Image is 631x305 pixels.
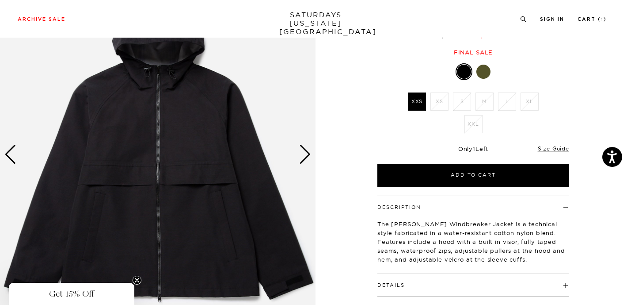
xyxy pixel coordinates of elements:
a: Cart (1) [578,17,607,22]
button: Add to Cart [377,164,569,187]
button: Description [377,205,421,210]
button: Close teaser [133,276,141,285]
button: Details [377,283,405,288]
a: Archive Sale [18,17,65,22]
div: Get 15% OffClose teaser [9,283,134,305]
span: Get 15% Off [49,289,94,299]
small: 1 [601,18,604,22]
div: Only Left [377,145,569,153]
a: Size Guide [538,145,569,152]
a: SATURDAYS[US_STATE][GEOGRAPHIC_DATA] [279,11,352,36]
span: 1 [473,145,475,152]
div: Next slide [299,145,311,164]
div: Previous slide [4,145,16,164]
a: Sign In [540,17,564,22]
div: Final sale [376,49,570,56]
p: The [PERSON_NAME] Windbreaker Jacket is a technical style fabricated in a water-resistant cotton ... [377,220,569,264]
label: XXS [408,93,426,111]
